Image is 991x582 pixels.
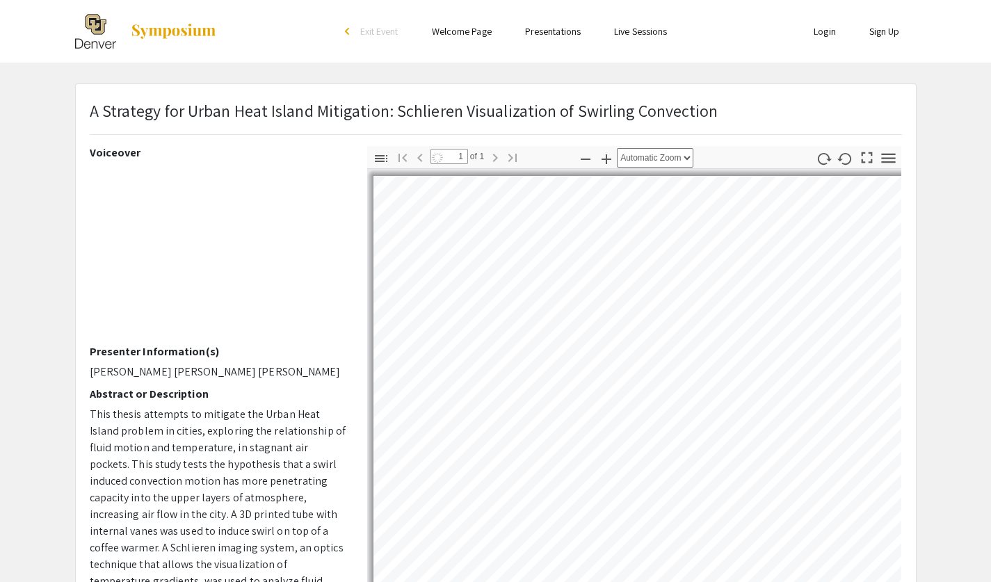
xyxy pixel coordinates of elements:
iframe: Chat [10,519,59,572]
button: Tools [876,148,900,168]
button: Zoom In [595,148,618,168]
input: Page [430,149,468,164]
img: Symposium by ForagerOne [130,23,217,40]
button: Next Page [483,147,507,167]
a: The 2025 Research and Creative Activities Symposium (RaCAS) [75,14,217,49]
p: A Strategy for Urban Heat Island Mitigation: Schlieren Visualization of Swirling Convection [90,98,718,123]
select: Zoom [617,148,693,168]
h2: Abstract or Description [90,387,346,401]
a: Welcome Page [432,25,492,38]
h2: Voiceover [90,146,346,159]
button: Zoom Out [574,148,597,168]
button: Rotate Clockwise [812,148,835,168]
h2: Presenter Information(s) [90,345,346,358]
a: Presentations [525,25,581,38]
span: Exit Event [360,25,398,38]
button: Switch to Presentation Mode [855,146,878,166]
button: Go to First Page [391,147,414,167]
a: Live Sessions [614,25,667,38]
a: Login [814,25,836,38]
a: Sign Up [869,25,900,38]
button: Rotate Counterclockwise [833,148,857,168]
button: Toggle Sidebar [369,148,393,168]
span: of 1 [468,149,485,164]
img: The 2025 Research and Creative Activities Symposium (RaCAS) [75,14,116,49]
div: arrow_back_ios [345,27,353,35]
p: [PERSON_NAME] [PERSON_NAME] [PERSON_NAME] [90,364,346,380]
iframe: Strategy for Urban Heat Island Mitigation: Schlieren Visualization of Swirling Convection [90,165,346,345]
button: Previous Page [408,147,432,167]
button: Go to Last Page [501,147,524,167]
